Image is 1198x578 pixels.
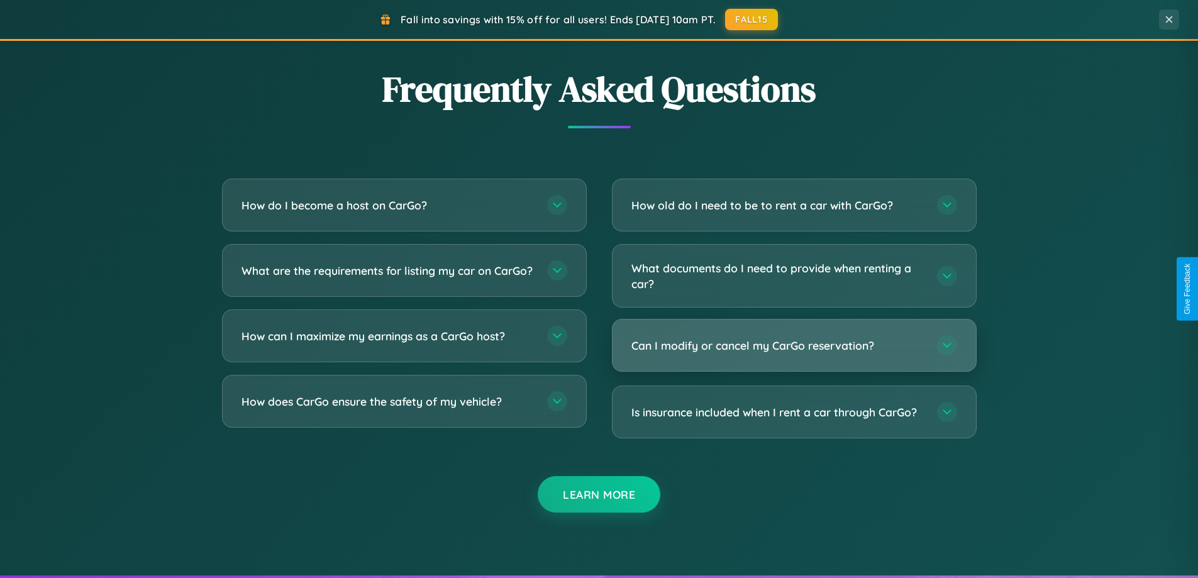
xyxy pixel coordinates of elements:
h3: How do I become a host on CarGo? [241,197,535,213]
h3: What are the requirements for listing my car on CarGo? [241,263,535,279]
h3: Can I modify or cancel my CarGo reservation? [631,338,924,353]
span: Fall into savings with 15% off for all users! Ends [DATE] 10am PT. [401,13,716,26]
h3: What documents do I need to provide when renting a car? [631,260,924,291]
button: Learn More [538,476,660,513]
h3: How does CarGo ensure the safety of my vehicle? [241,394,535,409]
h3: How old do I need to be to rent a car with CarGo? [631,197,924,213]
h2: Frequently Asked Questions [222,65,977,113]
h3: Is insurance included when I rent a car through CarGo? [631,404,924,420]
h3: How can I maximize my earnings as a CarGo host? [241,328,535,344]
div: Give Feedback [1183,264,1192,314]
button: FALL15 [725,9,778,30]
